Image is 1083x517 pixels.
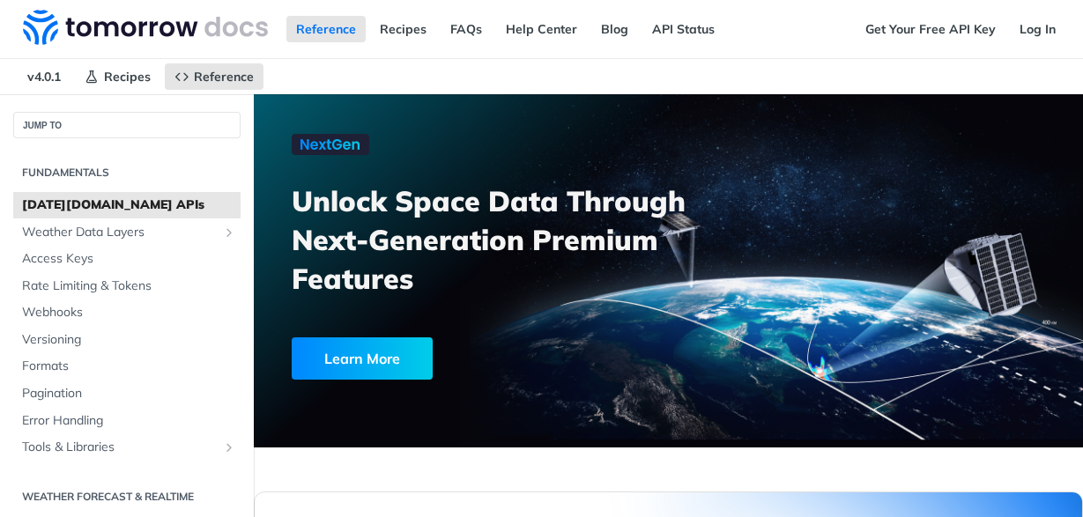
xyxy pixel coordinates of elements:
[22,196,236,214] span: [DATE][DOMAIN_NAME] APIs
[22,331,236,349] span: Versioning
[22,439,218,456] span: Tools & Libraries
[22,385,236,403] span: Pagination
[104,69,151,85] span: Recipes
[22,412,236,430] span: Error Handling
[13,192,241,218] a: [DATE][DOMAIN_NAME] APIs
[13,327,241,353] a: Versioning
[194,69,254,85] span: Reference
[13,219,241,246] a: Weather Data LayersShow subpages for Weather Data Layers
[18,63,70,90] span: v4.0.1
[22,358,236,375] span: Formats
[13,165,241,181] h2: Fundamentals
[496,16,587,42] a: Help Center
[13,434,241,461] a: Tools & LibrariesShow subpages for Tools & Libraries
[13,299,241,326] a: Webhooks
[370,16,436,42] a: Recipes
[13,408,241,434] a: Error Handling
[286,16,366,42] a: Reference
[23,10,268,45] img: Tomorrow.io Weather API Docs
[165,63,263,90] a: Reference
[1010,16,1065,42] a: Log In
[13,489,241,505] h2: Weather Forecast & realtime
[22,277,236,295] span: Rate Limiting & Tokens
[292,181,687,298] h3: Unlock Space Data Through Next-Generation Premium Features
[13,380,241,407] a: Pagination
[441,16,492,42] a: FAQs
[222,440,236,454] button: Show subpages for Tools & Libraries
[13,246,241,272] a: Access Keys
[13,112,241,138] button: JUMP TO
[856,16,1005,42] a: Get Your Free API Key
[22,304,236,321] span: Webhooks
[292,337,608,380] a: Learn More
[13,353,241,380] a: Formats
[642,16,724,42] a: API Status
[22,224,218,241] span: Weather Data Layers
[292,337,433,380] div: Learn More
[591,16,638,42] a: Blog
[22,250,236,268] span: Access Keys
[222,225,236,240] button: Show subpages for Weather Data Layers
[13,273,241,299] a: Rate Limiting & Tokens
[292,134,369,155] img: NextGen
[75,63,160,90] a: Recipes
